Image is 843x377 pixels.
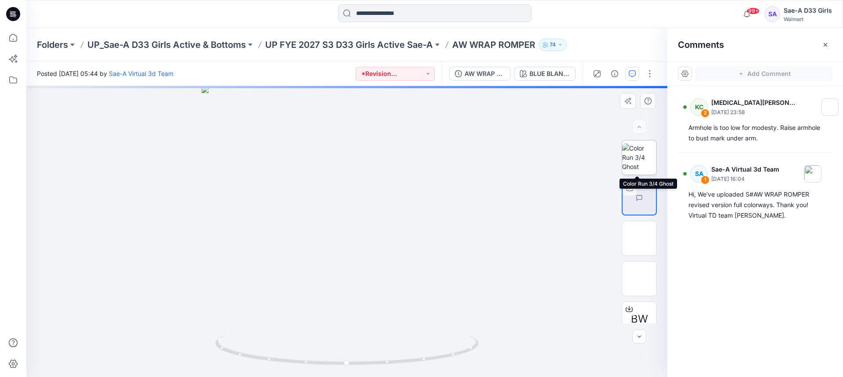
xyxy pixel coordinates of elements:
div: SA [690,165,708,183]
div: AW WRAP ROMPER_REV1_FULL COLORWAYS [465,69,505,79]
p: [DATE] 16:04 [711,175,779,183]
a: UP_Sae-A D33 Girls Active & Bottoms [87,39,246,51]
span: BW [631,311,648,327]
p: AW WRAP ROMPER [452,39,535,51]
p: 74 [550,40,556,50]
a: Sae-A Virtual 3d Team [109,70,173,77]
button: AW WRAP ROMPER_REV1_FULL COLORWAYS [449,67,511,81]
button: 74 [539,39,567,51]
div: Sae-A D33 Girls [784,5,832,16]
a: UP FYE 2027 S3 D33 Girls Active Sae-A [265,39,433,51]
button: Details [608,67,622,81]
div: KC [690,98,708,116]
div: BLUE BLANKET [530,69,570,79]
div: 2 [701,109,710,118]
div: Walmart [784,16,832,22]
div: 1 [701,176,710,184]
p: [MEDICAL_DATA][PERSON_NAME] [711,97,797,108]
button: Add Comment [695,67,832,81]
img: Front Ghost [622,229,656,248]
span: Posted [DATE] 05:44 by [37,69,173,78]
h2: Comments [678,39,724,50]
div: Hi, We've uploaded S#AW WRAP ROMPER revised version full colorways. Thank you! Virtual TD team [P... [688,189,822,221]
a: Folders [37,39,68,51]
div: SA [764,6,780,22]
button: BLUE BLANKET [514,67,576,81]
div: Armhole is too low for modesty. Raise armhole to bust mark under arm. [688,122,822,144]
img: Color Run 3/4 Ghost [622,144,656,171]
p: [DATE] 23:58 [711,108,797,117]
p: Sae-A Virtual 3d Team [711,164,779,175]
span: 99+ [746,7,760,14]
